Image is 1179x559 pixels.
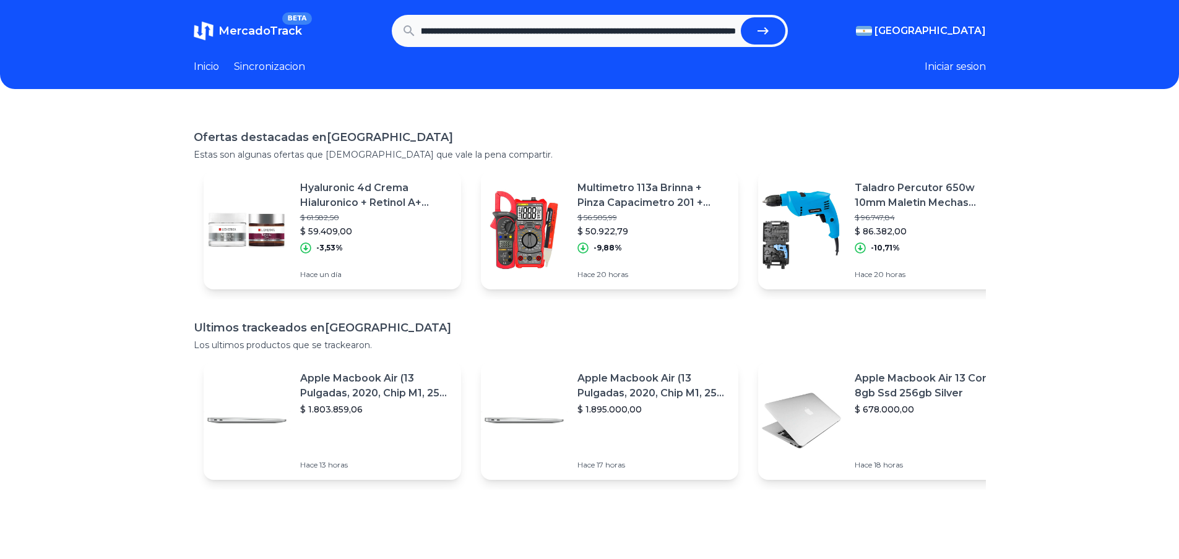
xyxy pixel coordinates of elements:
p: $ 56.505,99 [577,213,728,223]
span: [GEOGRAPHIC_DATA] [875,23,986,38]
p: Hace 20 horas [577,270,728,279]
p: -10,71% [871,243,900,253]
span: MercadoTrack [218,24,302,38]
a: MercadoTrackBETA [194,21,302,41]
p: Hace 18 horas [855,460,1006,470]
a: Inicio [194,59,219,74]
a: Sincronizacion [234,59,305,74]
p: Multimetro 113a Brinna + Pinza Capacimetro 201 + Detector [577,181,728,210]
p: $ 1.895.000,00 [577,403,728,416]
p: Los ultimos productos que se trackearon. [194,339,986,351]
p: $ 96.747,84 [855,213,1006,223]
img: MercadoTrack [194,21,214,41]
p: Taladro Percutor 650w 10mm Maletin Mechas Accesorios [855,181,1006,210]
p: Apple Macbook Air (13 Pulgadas, 2020, Chip M1, 256 Gb De Ssd, 8 Gb De Ram) - Plata [300,371,451,401]
p: $ 59.409,00 [300,225,451,237]
button: [GEOGRAPHIC_DATA] [856,23,986,38]
p: Apple Macbook Air (13 Pulgadas, 2020, Chip M1, 256 Gb De Ssd, 8 Gb De Ram) - Plata [577,371,728,401]
p: $ 50.922,79 [577,225,728,237]
img: Argentina [856,26,872,36]
a: Featured imageApple Macbook Air (13 Pulgadas, 2020, Chip M1, 256 Gb De Ssd, 8 Gb De Ram) - Plata$... [204,361,461,480]
p: Hace 17 horas [577,460,728,470]
a: Featured imageApple Macbook Air (13 Pulgadas, 2020, Chip M1, 256 Gb De Ssd, 8 Gb De Ram) - Plata$... [481,361,738,480]
img: Featured image [481,187,568,273]
h1: Ultimos trackeados en [GEOGRAPHIC_DATA] [194,319,986,336]
a: Featured imageApple Macbook Air 13 Core I5 8gb Ssd 256gb Silver$ 678.000,00Hace 18 horas [758,361,1016,480]
img: Featured image [204,377,290,464]
span: BETA [282,12,311,25]
a: Featured imageMultimetro 113a Brinna + Pinza Capacimetro 201 + Detector$ 56.505,99$ 50.922,79-9,8... [481,171,738,289]
p: $ 678.000,00 [855,403,1006,416]
img: Featured image [481,377,568,464]
p: Hace 13 horas [300,460,451,470]
p: $ 86.382,00 [855,225,1006,237]
p: Estas son algunas ofertas que [DEMOGRAPHIC_DATA] que vale la pena compartir. [194,148,986,161]
img: Featured image [204,187,290,273]
a: Featured imageTaladro Percutor 650w 10mm Maletin Mechas Accesorios$ 96.747,84$ 86.382,00-10,71%Ha... [758,171,1016,289]
p: -9,88% [594,243,622,253]
p: $ 1.803.859,06 [300,403,451,416]
p: Apple Macbook Air 13 Core I5 8gb Ssd 256gb Silver [855,371,1006,401]
p: Hace un día [300,270,451,279]
p: -3,53% [316,243,343,253]
img: Featured image [758,377,845,464]
p: $ 61.582,50 [300,213,451,223]
p: Hyaluronic 4d Crema Hialuronico + Retinol A+ Crema Lidherma [300,181,451,210]
h1: Ofertas destacadas en [GEOGRAPHIC_DATA] [194,129,986,146]
a: Featured imageHyaluronic 4d Crema Hialuronico + Retinol A+ Crema Lidherma$ 61.582,50$ 59.409,00-3... [204,171,461,289]
p: Hace 20 horas [855,270,1006,279]
img: Featured image [758,187,845,273]
button: Iniciar sesion [925,59,986,74]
